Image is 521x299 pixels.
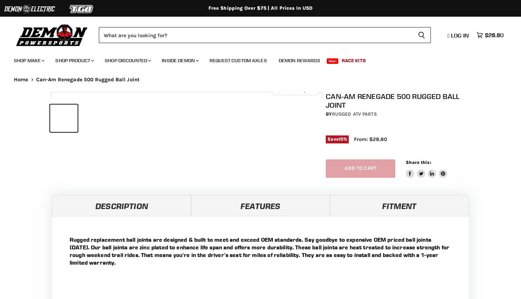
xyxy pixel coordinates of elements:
[330,195,469,216] a: Fitment
[473,30,507,40] a: $28.80
[327,58,339,64] span: New!
[337,53,371,68] a: Race Kits
[36,77,140,83] span: Can-Am Renegade 500 Rugged Ball Joint
[276,88,315,93] span: Click to expand
[191,195,330,216] a: Features
[14,77,29,83] a: Home
[412,27,431,43] button: Search
[3,2,56,16] img: Demon Electric Logo 2
[9,51,502,68] ul: Main menu
[52,195,191,216] a: Description
[332,111,377,117] a: Rugged ATV Parts
[326,135,349,143] span: Save %
[70,236,451,266] p: Rugged replacement ball joints are designed & built to meet and exceed OEM standards. Say goodbye...
[157,53,203,68] a: Inside Demon
[406,160,431,165] span: Share this:
[451,32,469,39] span: Log in
[204,53,272,68] a: Request Custom Axles
[274,53,325,68] a: Demon Rewards
[339,136,344,142] span: 10
[99,27,412,43] input: Search
[406,159,447,178] aside: Share this:
[50,105,78,132] button: Can-Am Renegade 500 Rugged Ball Joint thumbnail
[99,27,431,43] form: Product
[326,110,474,118] div: by
[14,23,90,47] img: Demon Powersports
[485,32,504,39] span: $28.80
[9,53,49,68] a: Shop Make
[50,53,98,68] a: Shop Product
[100,53,155,68] a: Shop Discounted
[444,32,473,39] a: Log in
[326,92,474,109] h1: Can-Am Renegade 500 Rugged Ball Joint
[56,2,108,16] img: TGB Logo 2
[354,136,387,142] span: From: $28.80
